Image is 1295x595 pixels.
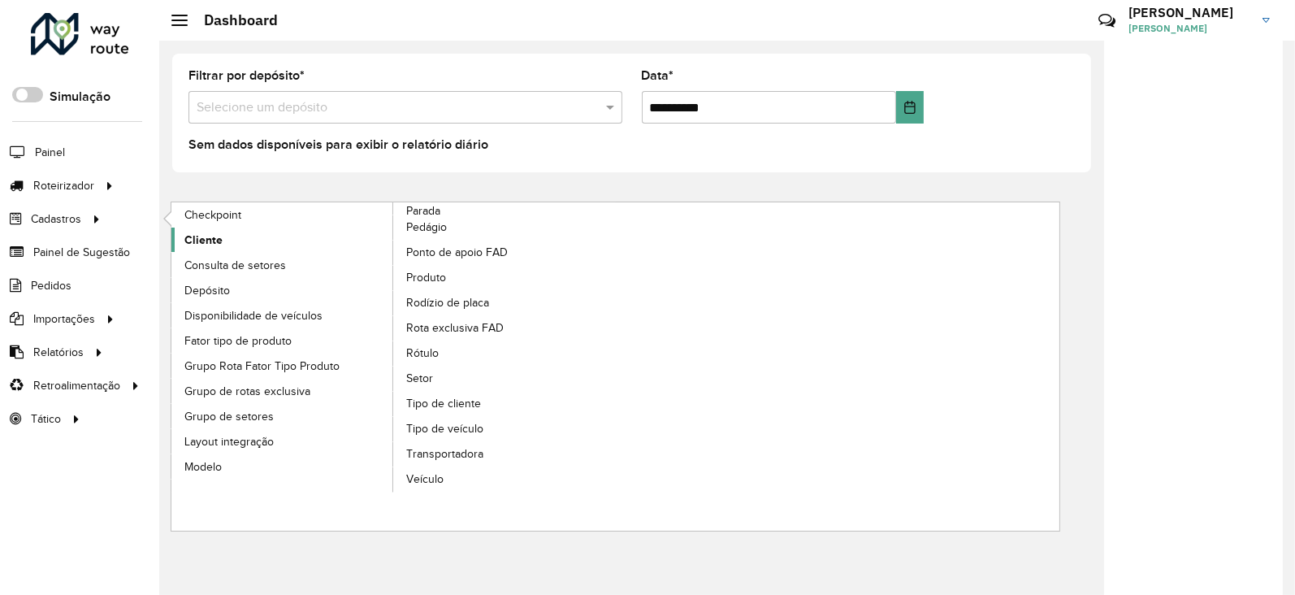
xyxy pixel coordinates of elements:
a: Contato Rápido [1089,3,1124,38]
a: Rota exclusiva FAD [393,316,616,341]
span: Rota exclusiva FAD [406,319,504,337]
a: Setor [393,367,616,391]
span: [PERSON_NAME] [1128,21,1250,36]
a: Ponto de apoio FAD [393,241,616,265]
span: Relatórios [33,344,84,361]
a: Veículo [393,467,616,492]
span: Importações [33,311,95,328]
h3: [PERSON_NAME] [1128,5,1250,20]
span: Rodízio de placa [406,294,489,311]
span: Fator tipo de produto [184,332,292,350]
span: Painel [35,144,65,161]
span: Cadastros [31,211,81,228]
label: Simulação [50,87,110,106]
span: Depósito [184,282,230,299]
span: Roteirizador [33,177,94,194]
a: Rótulo [393,341,616,366]
span: Retroalimentação [33,377,120,394]
span: Disponibilidade de veículos [184,307,323,324]
span: Painel de Sugestão [33,244,130,261]
a: Checkpoint [171,202,394,227]
a: Tipo de cliente [393,392,616,416]
a: Pedágio [393,215,616,240]
a: Produto [393,266,616,290]
a: Grupo de setores [171,404,394,428]
span: Checkpoint [184,206,241,224]
span: Veículo [406,471,444,488]
label: Data [642,66,674,85]
a: Rodízio de placa [393,291,616,315]
span: Parada [406,202,440,219]
span: Modelo [184,458,222,476]
span: Grupo Rota Fator Tipo Produto [184,358,340,375]
a: Consulta de setores [171,253,394,277]
span: Cliente [184,232,223,249]
span: Layout integração [184,433,274,450]
span: Pedidos [31,277,71,294]
span: Tático [31,410,61,428]
a: Grupo de rotas exclusiva [171,379,394,403]
span: Grupo de rotas exclusiva [184,383,310,400]
a: Disponibilidade de veículos [171,303,394,328]
a: Tipo de veículo [393,417,616,441]
span: Pedágio [406,219,447,236]
span: Produto [406,269,446,286]
a: Depósito [171,278,394,302]
span: Transportadora [406,445,483,463]
button: Choose Date [896,91,924,124]
label: Sem dados disponíveis para exibir o relatório diário [188,135,488,154]
span: Grupo de setores [184,408,274,425]
a: Parada [171,202,616,493]
a: Grupo Rota Fator Tipo Produto [171,354,394,378]
span: Tipo de cliente [406,395,481,412]
span: Consulta de setores [184,257,286,274]
label: Filtrar por depósito [188,66,305,85]
span: Ponto de apoio FAD [406,244,508,261]
span: Setor [406,370,433,387]
a: Transportadora [393,442,616,467]
span: Rótulo [406,345,439,362]
span: Tipo de veículo [406,420,483,437]
a: Layout integração [171,429,394,454]
a: Fator tipo de produto [171,328,394,353]
a: Modelo [171,454,394,479]
h2: Dashboard [188,11,278,29]
a: Cliente [171,228,394,252]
